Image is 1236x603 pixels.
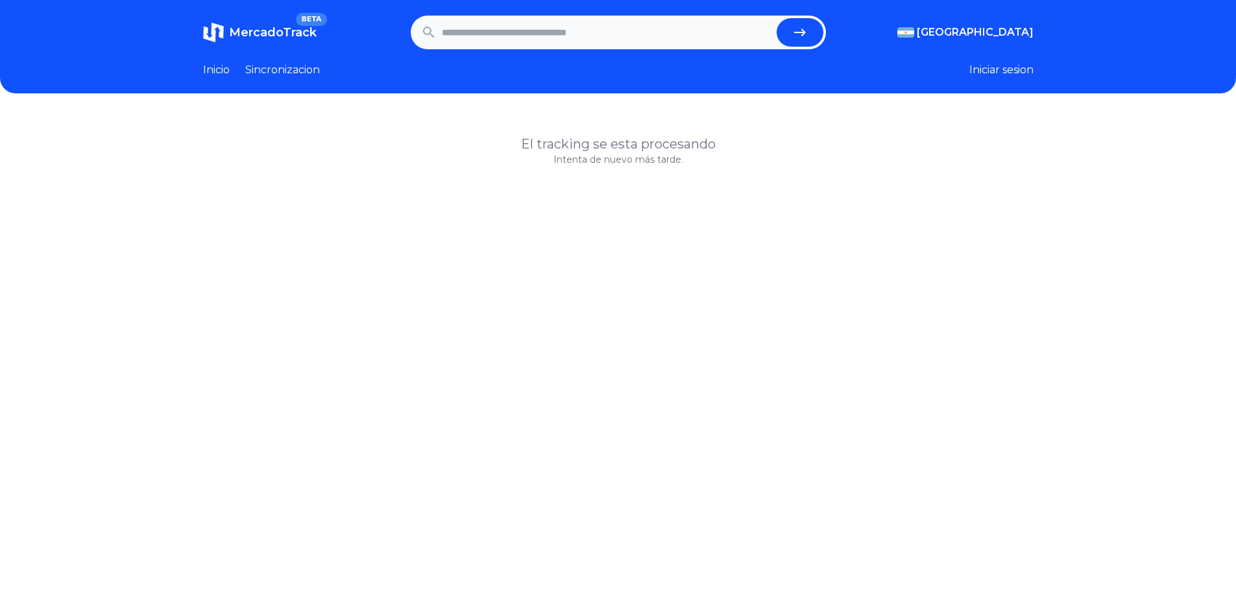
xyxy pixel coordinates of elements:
[203,22,224,43] img: MercadoTrack
[203,62,230,78] a: Inicio
[897,25,1034,40] button: [GEOGRAPHIC_DATA]
[969,62,1034,78] button: Iniciar sesion
[203,153,1034,166] p: Intenta de nuevo más tarde.
[229,25,317,40] span: MercadoTrack
[203,22,317,43] a: MercadoTrackBETA
[917,25,1034,40] span: [GEOGRAPHIC_DATA]
[296,13,326,26] span: BETA
[203,135,1034,153] h1: El tracking se esta procesando
[897,27,914,38] img: Argentina
[245,62,320,78] a: Sincronizacion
